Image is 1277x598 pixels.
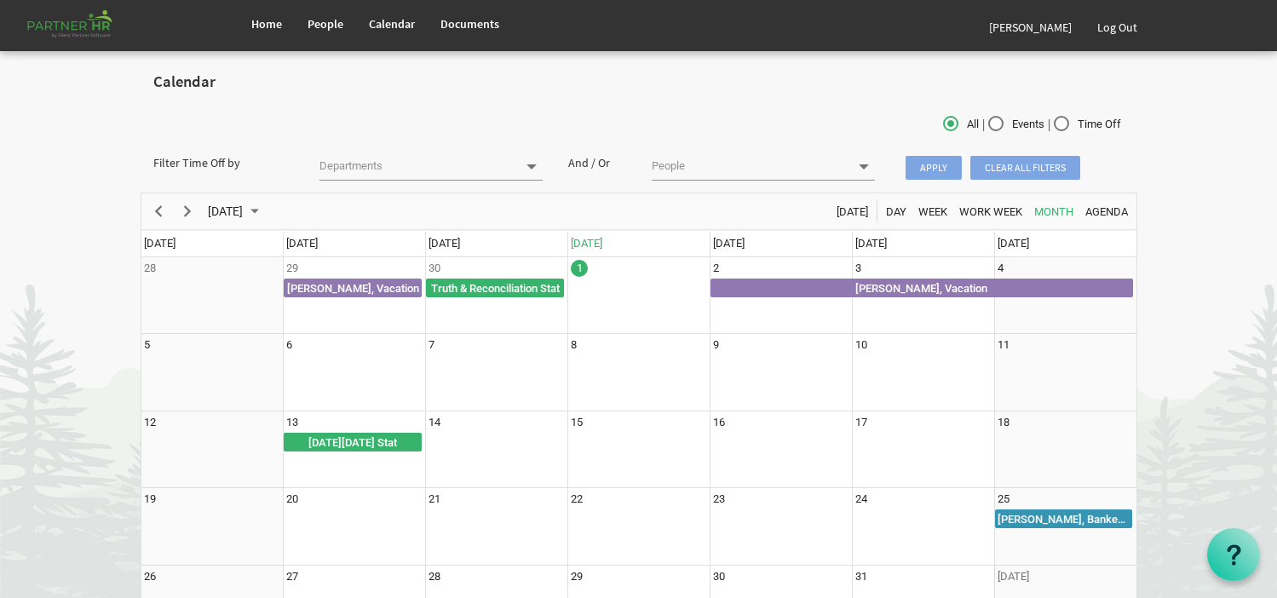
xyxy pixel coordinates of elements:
div: Tuesday, October 28, 2025 [429,568,440,585]
div: [PERSON_NAME], Vacation [285,279,421,296]
button: Agenda [1082,200,1130,221]
span: [DATE] [286,237,318,250]
span: Apply [906,156,962,180]
div: [PERSON_NAME], Vacation [711,279,1132,296]
div: Filter Time Off by [141,154,307,171]
span: [DATE] [429,237,460,250]
button: Previous [147,200,170,221]
div: Wednesday, October 1, 2025 [571,260,588,277]
span: [DATE] [835,201,870,222]
h2: Calendar [153,73,1125,91]
div: Monday, October 6, 2025 [286,336,292,354]
a: Log Out [1084,3,1150,51]
div: Friday, October 3, 2025 [855,260,861,277]
span: [DATE] [855,237,887,250]
div: Saturday, November 1, 2025 [998,568,1029,585]
div: Friday, October 10, 2025 [855,336,867,354]
div: Monday, September 29, 2025 [286,260,298,277]
div: Amy Dugas, Banked/Lieu Time Taken Begin From Saturday, October 25, 2025 at 12:00:00 AM GMT-07:00 ... [995,509,1133,528]
div: Monday, October 27, 2025 [286,568,298,585]
div: Sunday, October 12, 2025 [144,414,156,431]
div: Thursday, October 30, 2025 [713,568,725,585]
div: Saturday, October 25, 2025 [998,491,1010,508]
span: Work Week [958,201,1024,222]
span: Events [988,117,1044,132]
button: Work Week [956,200,1025,221]
div: Truth & Reconciliation Stat [427,279,563,296]
div: Sunday, September 28, 2025 [144,260,156,277]
div: next period [173,193,202,229]
span: [DATE] [206,201,244,222]
span: Month [1033,201,1075,222]
div: Amy Dugas, Vacation Begin From Thursday, October 2, 2025 at 12:00:00 AM GMT-07:00 Ends At Saturda... [710,279,1133,297]
div: [DATE][DATE] Stat [285,434,421,451]
div: October 2025 [202,193,269,229]
div: Wednesday, October 29, 2025 [571,568,583,585]
div: Natalie Maga, Vacation Begin From Monday, September 29, 2025 at 12:00:00 AM GMT-07:00 Ends At Mon... [284,279,422,297]
div: Thursday, October 23, 2025 [713,491,725,508]
div: Thursday, October 16, 2025 [713,414,725,431]
span: [DATE] [144,237,175,250]
span: Time Off [1054,117,1121,132]
div: Sunday, October 5, 2025 [144,336,150,354]
div: Friday, October 24, 2025 [855,491,867,508]
button: Week [915,200,950,221]
span: Clear all filters [970,156,1080,180]
span: Home [251,16,282,32]
div: Friday, October 31, 2025 [855,568,867,585]
div: Tuesday, October 21, 2025 [429,491,440,508]
div: Thanksgiving Day Stat Begin From Monday, October 13, 2025 at 12:00:00 AM GMT-07:00 Ends At Tuesda... [284,433,422,451]
span: People [308,16,343,32]
span: [DATE] [571,237,602,250]
span: Day [884,201,908,222]
span: Calendar [369,16,415,32]
span: All [943,117,979,132]
div: Thursday, October 9, 2025 [713,336,719,354]
div: | | [805,112,1137,137]
span: Week [917,201,949,222]
div: Tuesday, September 30, 2025 [429,260,440,277]
div: Tuesday, October 14, 2025 [429,414,440,431]
input: Departments [319,154,516,178]
div: Saturday, October 18, 2025 [998,414,1010,431]
div: Wednesday, October 15, 2025 [571,414,583,431]
button: Next [175,200,198,221]
div: Sunday, October 19, 2025 [144,491,156,508]
span: [DATE] [998,237,1029,250]
div: Wednesday, October 8, 2025 [571,336,577,354]
button: Day [883,200,909,221]
div: Friday, October 17, 2025 [855,414,867,431]
div: Wednesday, October 22, 2025 [571,491,583,508]
div: [PERSON_NAME], Banked/Lieu Time Taken [996,510,1132,527]
div: Thursday, October 2, 2025 [713,260,719,277]
div: Truth &amp; Reconciliation Stat Begin From Tuesday, September 30, 2025 at 12:00:00 AM GMT-07:00 E... [426,279,564,297]
input: People [652,154,848,178]
div: Sunday, October 26, 2025 [144,568,156,585]
span: [DATE] [713,237,745,250]
div: Monday, October 20, 2025 [286,491,298,508]
div: previous period [144,193,173,229]
div: Saturday, October 4, 2025 [998,260,1004,277]
div: Saturday, October 11, 2025 [998,336,1010,354]
div: And / Or [555,154,639,171]
div: Tuesday, October 7, 2025 [429,336,434,354]
span: Agenda [1084,201,1130,222]
span: Documents [440,16,499,32]
button: October 2025 [204,200,266,221]
a: [PERSON_NAME] [976,3,1084,51]
div: Monday, October 13, 2025 [286,414,298,431]
button: Today [833,200,871,221]
button: Month [1031,200,1076,221]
